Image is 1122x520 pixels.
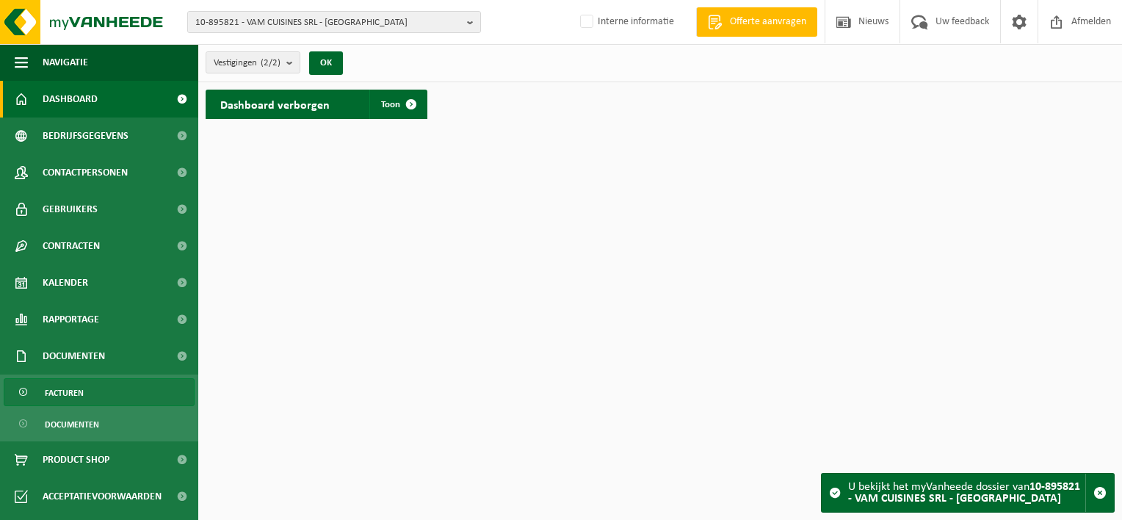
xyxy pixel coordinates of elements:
a: Documenten [4,410,195,438]
span: Documenten [43,338,105,375]
span: Acceptatievoorwaarden [43,478,162,515]
span: Dashboard [43,81,98,118]
h2: Dashboard verborgen [206,90,344,118]
span: Contracten [43,228,100,264]
a: Facturen [4,378,195,406]
div: U bekijkt het myVanheede dossier van [848,474,1085,512]
a: Toon [369,90,426,119]
span: Product Shop [43,441,109,478]
button: OK [309,51,343,75]
span: Vestigingen [214,52,280,74]
span: Documenten [45,411,99,438]
strong: 10-895821 - VAM CUISINES SRL - [GEOGRAPHIC_DATA] [848,481,1080,505]
span: Navigatie [43,44,88,81]
span: Toon [381,100,400,109]
a: Offerte aanvragen [696,7,817,37]
span: 10-895821 - VAM CUISINES SRL - [GEOGRAPHIC_DATA] [195,12,461,34]
label: Interne informatie [577,11,674,33]
span: Bedrijfsgegevens [43,118,129,154]
count: (2/2) [261,58,280,68]
span: Gebruikers [43,191,98,228]
span: Facturen [45,379,84,407]
span: Contactpersonen [43,154,128,191]
span: Kalender [43,264,88,301]
button: Vestigingen(2/2) [206,51,300,73]
button: 10-895821 - VAM CUISINES SRL - [GEOGRAPHIC_DATA] [187,11,481,33]
span: Offerte aanvragen [726,15,810,29]
span: Rapportage [43,301,99,338]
